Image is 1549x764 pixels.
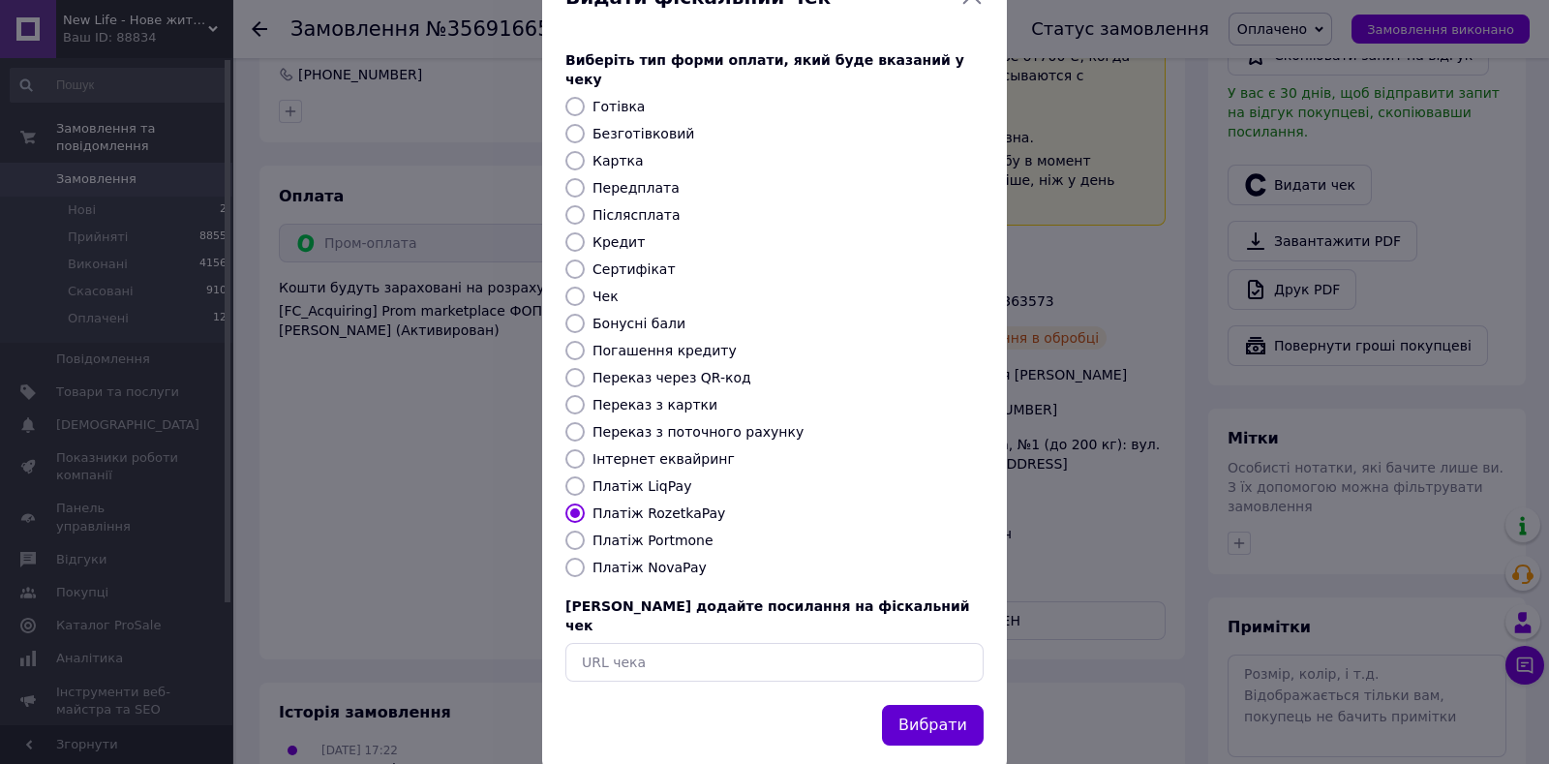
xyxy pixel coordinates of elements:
[592,424,804,440] label: Переказ з поточного рахунку
[592,370,751,385] label: Переказ через QR-код
[592,343,737,358] label: Погашення кредиту
[592,99,645,114] label: Готівка
[565,643,984,682] input: URL чека
[592,560,707,575] label: Платіж NovaPay
[592,180,680,196] label: Передплата
[592,505,725,521] label: Платіж RozetkaPay
[882,705,984,747] button: Вибрати
[592,533,714,548] label: Платіж Portmone
[592,478,691,494] label: Платіж LiqPay
[565,52,964,87] span: Виберіть тип форми оплати, який буде вказаний у чеку
[592,397,717,413] label: Переказ з картки
[592,316,685,331] label: Бонусні бали
[592,261,676,277] label: Сертифікат
[592,207,681,223] label: Післясплата
[592,234,645,250] label: Кредит
[592,153,644,168] label: Картка
[592,289,619,304] label: Чек
[592,126,694,141] label: Безготівковий
[565,598,970,633] span: [PERSON_NAME] додайте посилання на фіскальний чек
[592,451,735,467] label: Інтернет еквайринг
